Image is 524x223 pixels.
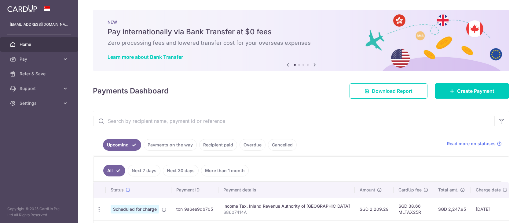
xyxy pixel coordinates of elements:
[438,187,458,193] span: Total amt.
[398,187,422,193] span: CardUp fee
[144,139,197,151] a: Payments on the way
[447,141,496,147] span: Read more on statuses
[93,10,509,71] img: Bank transfer banner
[471,198,512,220] td: [DATE]
[433,198,471,220] td: SGD 2,247.95
[20,71,60,77] span: Refer & Save
[268,139,297,151] a: Cancelled
[163,165,199,176] a: Next 30 days
[108,20,495,25] p: NEW
[20,41,60,47] span: Home
[108,39,495,47] h6: Zero processing fees and lowered transfer cost for your overseas expenses
[218,182,355,198] th: Payment details
[457,87,494,95] span: Create Payment
[20,85,60,92] span: Support
[108,54,183,60] a: Learn more about Bank Transfer
[435,83,509,99] a: Create Payment
[355,198,394,220] td: SGD 2,209.29
[201,165,249,176] a: More than 1 month
[7,5,37,12] img: CardUp
[447,141,502,147] a: Read more on statuses
[476,187,501,193] span: Charge date
[20,56,60,62] span: Pay
[10,21,68,28] p: [EMAIL_ADDRESS][DOMAIN_NAME]
[223,203,350,209] div: Income Tax. Inland Revenue Authority of [GEOGRAPHIC_DATA]
[20,100,60,106] span: Settings
[111,205,159,214] span: Scheduled for charge
[128,165,160,176] a: Next 7 days
[360,187,375,193] span: Amount
[103,165,125,176] a: All
[240,139,266,151] a: Overdue
[171,182,218,198] th: Payment ID
[108,27,495,37] h5: Pay internationally via Bank Transfer at $0 fees
[93,111,494,131] input: Search by recipient name, payment id or reference
[93,85,169,96] h4: Payments Dashboard
[171,198,218,220] td: txn_9a6ee9db705
[394,198,433,220] td: SGD 38.66 MLTAX25R
[103,139,141,151] a: Upcoming
[223,209,350,215] p: S8607414A
[199,139,237,151] a: Recipient paid
[372,87,412,95] span: Download Report
[350,83,427,99] a: Download Report
[111,187,124,193] span: Status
